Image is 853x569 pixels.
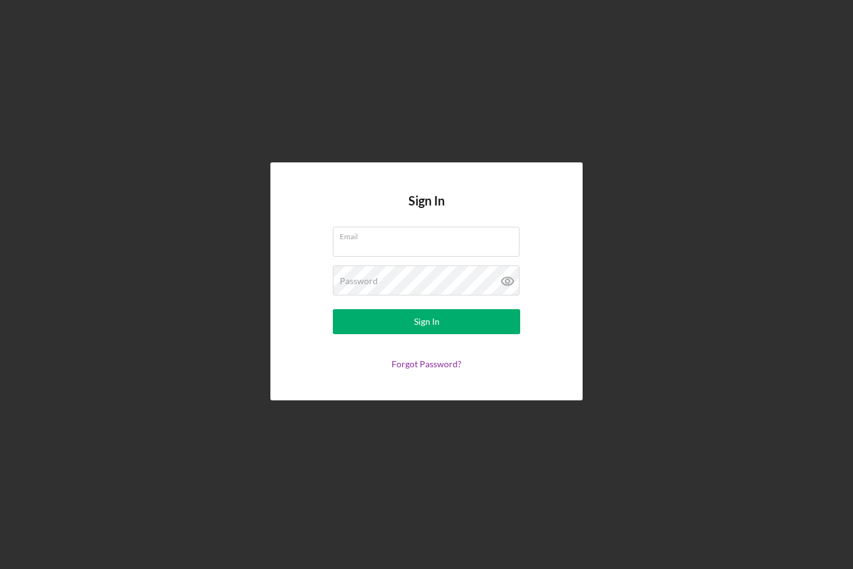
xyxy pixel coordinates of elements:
label: Password [340,276,378,286]
button: Sign In [333,309,520,334]
h4: Sign In [408,194,445,227]
a: Forgot Password? [392,359,461,369]
label: Email [340,227,520,241]
div: Sign In [414,309,440,334]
